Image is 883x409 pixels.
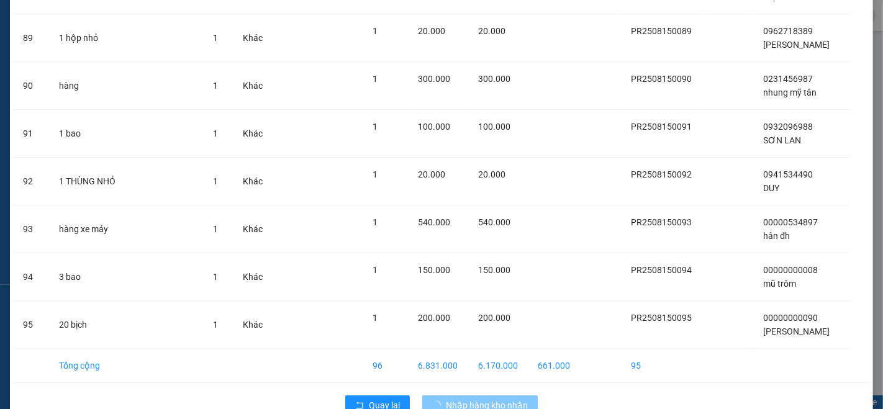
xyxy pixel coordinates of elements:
[478,26,505,36] span: 20.000
[468,349,528,383] td: 6.170.000
[13,301,49,349] td: 95
[13,253,49,301] td: 94
[373,122,378,132] span: 1
[418,313,450,323] span: 200.000
[478,265,510,275] span: 150.000
[478,122,510,132] span: 100.000
[418,265,450,275] span: 150.000
[363,349,408,383] td: 96
[49,253,203,301] td: 3 bao
[13,62,49,110] td: 90
[373,26,378,36] span: 1
[233,14,273,62] td: Khác
[763,279,796,289] span: mũ trôm
[418,122,450,132] span: 100.000
[49,62,203,110] td: hàng
[631,26,692,36] span: PR2508150089
[213,33,218,43] span: 1
[49,110,203,158] td: 1 bao
[49,349,203,383] td: Tổng cộng
[478,74,510,84] span: 300.000
[13,110,49,158] td: 91
[631,74,692,84] span: PR2508150090
[373,313,378,323] span: 1
[213,128,218,138] span: 1
[13,205,49,253] td: 93
[213,81,218,91] span: 1
[631,265,692,275] span: PR2508150094
[233,301,273,349] td: Khác
[213,272,218,282] span: 1
[763,326,830,336] span: [PERSON_NAME]
[49,205,203,253] td: hàng xe máy
[763,88,817,97] span: nhung mỹ tân
[763,122,813,132] span: 0932096988
[408,349,468,383] td: 6.831.000
[631,217,692,227] span: PR2508150093
[528,349,580,383] td: 661.000
[233,205,273,253] td: Khác
[763,183,779,193] span: DUY
[418,217,450,227] span: 540.000
[418,74,450,84] span: 300.000
[763,135,801,145] span: SƠN LAN
[213,176,218,186] span: 1
[233,253,273,301] td: Khác
[478,217,510,227] span: 540.000
[478,313,510,323] span: 200.000
[763,313,818,323] span: 00000000090
[373,265,378,275] span: 1
[631,169,692,179] span: PR2508150092
[763,231,790,241] span: hân đh
[763,40,830,50] span: [PERSON_NAME]
[631,313,692,323] span: PR2508150095
[13,14,49,62] td: 89
[13,158,49,205] td: 92
[373,169,378,179] span: 1
[763,169,813,179] span: 0941534490
[621,349,702,383] td: 95
[49,14,203,62] td: 1 hộp nhỏ
[49,301,203,349] td: 20 bịch
[213,320,218,330] span: 1
[233,62,273,110] td: Khác
[763,26,813,36] span: 0962718389
[373,217,378,227] span: 1
[373,74,378,84] span: 1
[763,265,818,275] span: 00000000008
[418,169,445,179] span: 20.000
[233,158,273,205] td: Khác
[478,169,505,179] span: 20.000
[233,110,273,158] td: Khác
[418,26,445,36] span: 20.000
[49,158,203,205] td: 1 THÙNG NHỎ
[213,224,218,234] span: 1
[763,74,813,84] span: 0231456987
[631,122,692,132] span: PR2508150091
[763,217,818,227] span: 00000534897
